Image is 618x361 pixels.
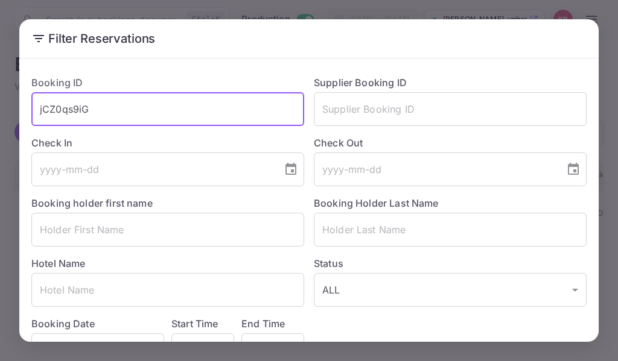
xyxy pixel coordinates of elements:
h2: Filter Reservations [19,19,599,58]
label: Start Time [171,318,218,330]
input: Holder Last Name [314,213,587,246]
label: Status [314,256,587,271]
label: Hotel Name [31,257,86,269]
input: Booking ID [31,92,304,126]
button: Choose date [279,157,303,181]
label: Booking ID [31,77,83,89]
label: Supplier Booking ID [314,77,407,89]
label: Booking holder first name [31,197,153,209]
label: End Time [241,318,285,330]
label: Check Out [314,136,587,150]
input: yyyy-mm-dd [31,152,274,186]
input: Supplier Booking ID [314,92,587,126]
input: Holder First Name [31,213,304,246]
div: ALL [314,273,587,307]
input: Hotel Name [31,273,304,307]
input: yyyy-mm-dd [314,152,556,186]
label: Booking Holder Last Name [314,197,439,209]
button: Choose date [561,157,585,181]
label: Check In [31,136,304,150]
label: Booking Date [31,316,164,331]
